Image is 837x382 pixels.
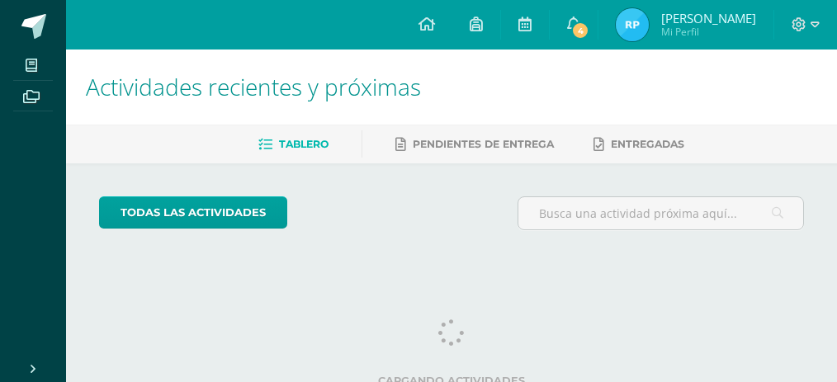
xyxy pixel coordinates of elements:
span: Mi Perfil [661,25,756,39]
span: Actividades recientes y próximas [86,71,421,102]
span: 4 [571,21,589,40]
a: Tablero [258,131,329,158]
a: Entregadas [593,131,684,158]
input: Busca una actividad próxima aquí... [518,197,803,229]
span: [PERSON_NAME] [661,10,756,26]
a: Pendientes de entrega [395,131,554,158]
span: Entregadas [611,138,684,150]
a: todas las Actividades [99,196,287,229]
span: Tablero [279,138,329,150]
span: Pendientes de entrega [413,138,554,150]
img: 8852d793298ce42c45ad4d363d235675.png [616,8,649,41]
